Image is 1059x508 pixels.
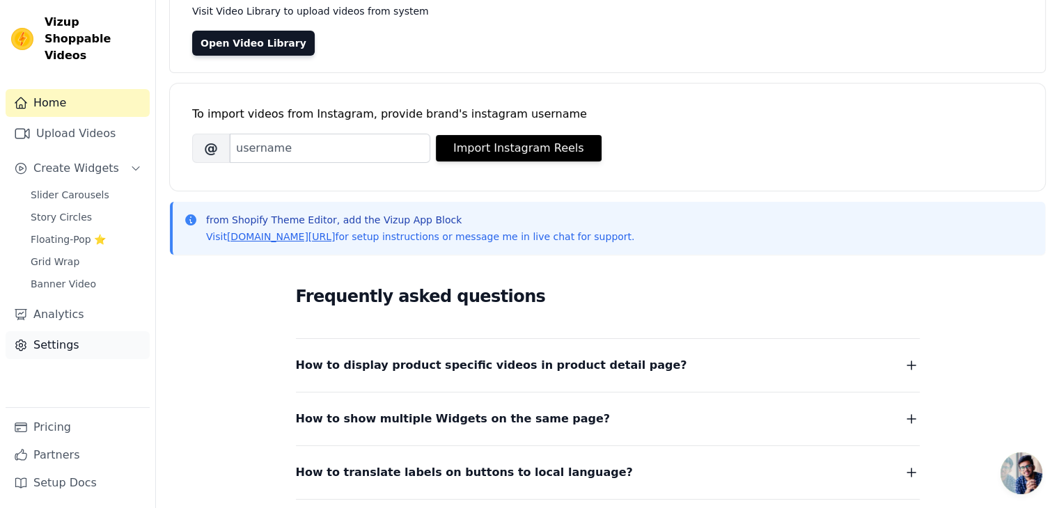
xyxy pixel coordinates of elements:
a: Slider Carousels [22,185,150,205]
a: Chat abierto [1001,452,1042,494]
a: Floating-Pop ⭐ [22,230,150,249]
span: How to display product specific videos in product detail page? [296,356,687,375]
span: Grid Wrap [31,255,79,269]
a: Grid Wrap [22,252,150,271]
a: Pricing [6,413,150,441]
span: Vizup Shoppable Videos [45,14,144,64]
a: Open Video Library [192,31,315,56]
span: How to translate labels on buttons to local language? [296,463,633,482]
a: Settings [6,331,150,359]
a: Story Circles [22,207,150,227]
span: @ [192,134,230,163]
a: Partners [6,441,150,469]
button: Create Widgets [6,154,150,182]
a: [DOMAIN_NAME][URL] [227,231,336,242]
span: Create Widgets [33,160,119,177]
img: Vizup [11,28,33,50]
span: Floating-Pop ⭐ [31,232,106,246]
h2: Frequently asked questions [296,283,920,310]
a: Home [6,89,150,117]
span: Story Circles [31,210,92,224]
p: from Shopify Theme Editor, add the Vizup App Block [206,213,634,227]
button: How to show multiple Widgets on the same page? [296,409,920,429]
button: Import Instagram Reels [436,135,602,161]
button: How to translate labels on buttons to local language? [296,463,920,482]
a: Upload Videos [6,120,150,148]
span: Banner Video [31,277,96,291]
div: To import videos from Instagram, provide brand's instagram username [192,106,1023,122]
input: username [230,134,430,163]
p: Visit Video Library to upload videos from system [192,3,816,19]
a: Banner Video [22,274,150,294]
span: Slider Carousels [31,188,109,202]
p: Visit for setup instructions or message me in live chat for support. [206,230,634,244]
span: How to show multiple Widgets on the same page? [296,409,611,429]
button: How to display product specific videos in product detail page? [296,356,920,375]
a: Setup Docs [6,469,150,497]
a: Analytics [6,301,150,328]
